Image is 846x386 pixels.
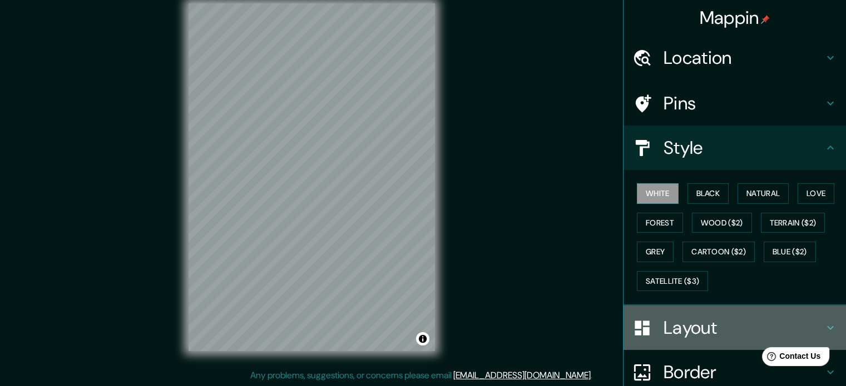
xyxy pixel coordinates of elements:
canvas: Map [189,3,435,351]
h4: Style [664,137,824,159]
button: Grey [637,242,674,262]
p: Any problems, suggestions, or concerns please email . [250,369,592,382]
div: Location [624,36,846,80]
button: Black [687,183,729,204]
a: [EMAIL_ADDRESS][DOMAIN_NAME] [453,369,591,381]
button: Toggle attribution [416,332,429,345]
button: Forest [637,213,683,233]
img: pin-icon.png [761,15,770,24]
div: . [594,369,596,382]
button: Terrain ($2) [761,213,825,233]
div: Pins [624,81,846,126]
button: White [637,183,679,204]
div: Style [624,126,846,170]
iframe: Help widget launcher [747,343,834,374]
button: Satellite ($3) [637,271,708,292]
div: Layout [624,305,846,350]
button: Wood ($2) [692,213,752,233]
h4: Mappin [700,7,770,29]
h4: Layout [664,317,824,339]
h4: Border [664,361,824,383]
h4: Location [664,47,824,69]
h4: Pins [664,92,824,114]
button: Love [798,183,834,204]
div: . [592,369,594,382]
button: Blue ($2) [764,242,816,262]
button: Cartoon ($2) [682,242,755,262]
button: Natural [738,183,789,204]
